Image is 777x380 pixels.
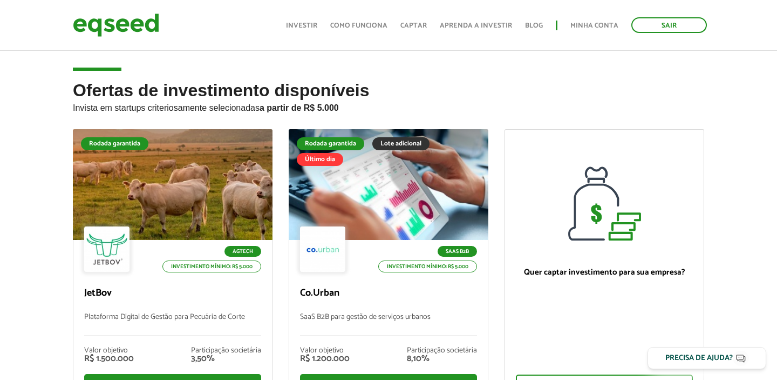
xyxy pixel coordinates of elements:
[84,355,134,363] div: R$ 1.500.000
[191,355,261,363] div: 3,50%
[330,22,387,29] a: Como funciona
[400,22,427,29] a: Captar
[570,22,618,29] a: Minha conta
[297,137,364,150] div: Rodada garantida
[407,347,477,355] div: Participação societária
[300,355,350,363] div: R$ 1.200.000
[73,11,159,39] img: EqSeed
[73,81,704,129] h2: Ofertas de investimento disponíveis
[81,137,148,150] div: Rodada garantida
[372,137,430,150] div: Lote adicional
[224,246,261,257] p: Agtech
[438,246,477,257] p: SaaS B2B
[378,261,477,272] p: Investimento mínimo: R$ 5.000
[84,347,134,355] div: Valor objetivo
[73,100,704,113] p: Invista em startups criteriosamente selecionadas
[286,22,317,29] a: Investir
[84,313,261,336] p: Plataforma Digital de Gestão para Pecuária de Corte
[84,288,261,299] p: JetBov
[440,22,512,29] a: Aprenda a investir
[300,288,477,299] p: Co.Urban
[516,268,693,277] p: Quer captar investimento para sua empresa?
[407,355,477,363] div: 8,10%
[525,22,543,29] a: Blog
[297,153,343,166] div: Último dia
[631,17,707,33] a: Sair
[191,347,261,355] div: Participação societária
[300,347,350,355] div: Valor objetivo
[162,261,261,272] p: Investimento mínimo: R$ 5.000
[300,313,477,336] p: SaaS B2B para gestão de serviços urbanos
[260,103,339,112] strong: a partir de R$ 5.000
